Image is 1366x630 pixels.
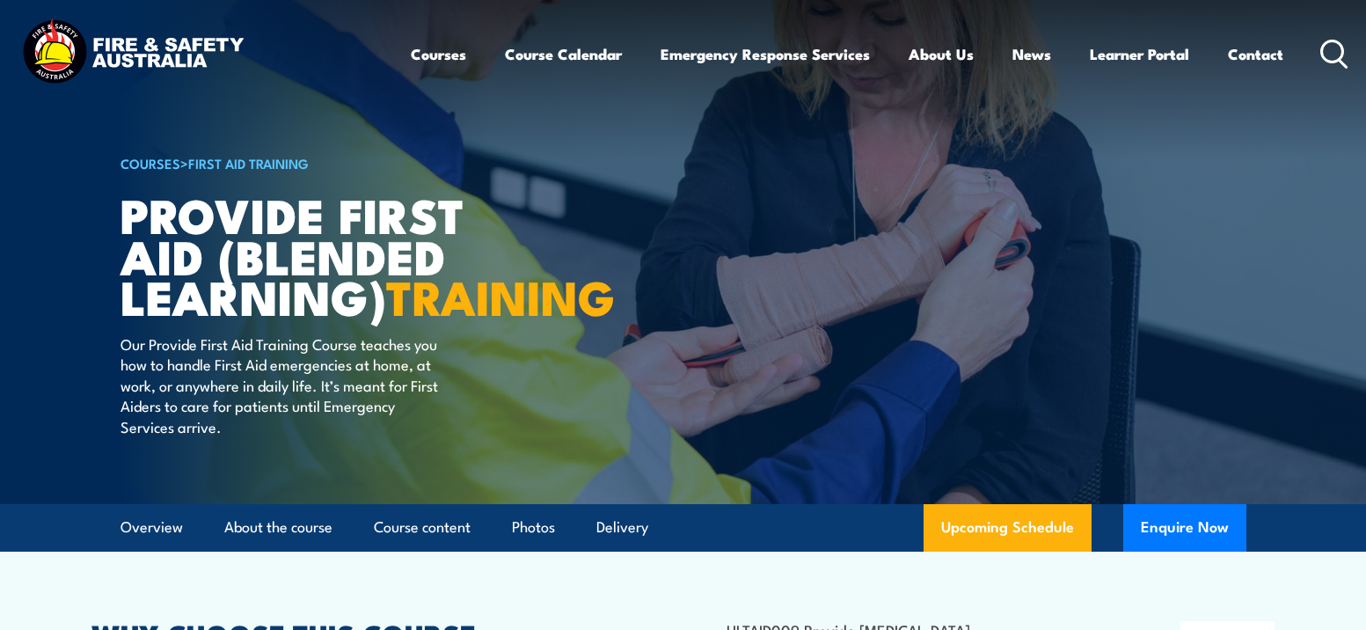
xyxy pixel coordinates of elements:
[121,153,180,172] a: COURSES
[121,194,555,317] h1: Provide First Aid (Blended Learning)
[188,153,309,172] a: First Aid Training
[1123,504,1246,552] button: Enquire Now
[924,504,1092,552] a: Upcoming Schedule
[596,504,648,551] a: Delivery
[411,31,466,77] a: Courses
[374,504,471,551] a: Course content
[386,259,615,332] strong: TRAINING
[512,504,555,551] a: Photos
[121,152,555,173] h6: >
[121,333,442,436] p: Our Provide First Aid Training Course teaches you how to handle First Aid emergencies at home, at...
[909,31,974,77] a: About Us
[224,504,332,551] a: About the course
[505,31,622,77] a: Course Calendar
[1090,31,1189,77] a: Learner Portal
[661,31,870,77] a: Emergency Response Services
[121,504,183,551] a: Overview
[1012,31,1051,77] a: News
[1228,31,1283,77] a: Contact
